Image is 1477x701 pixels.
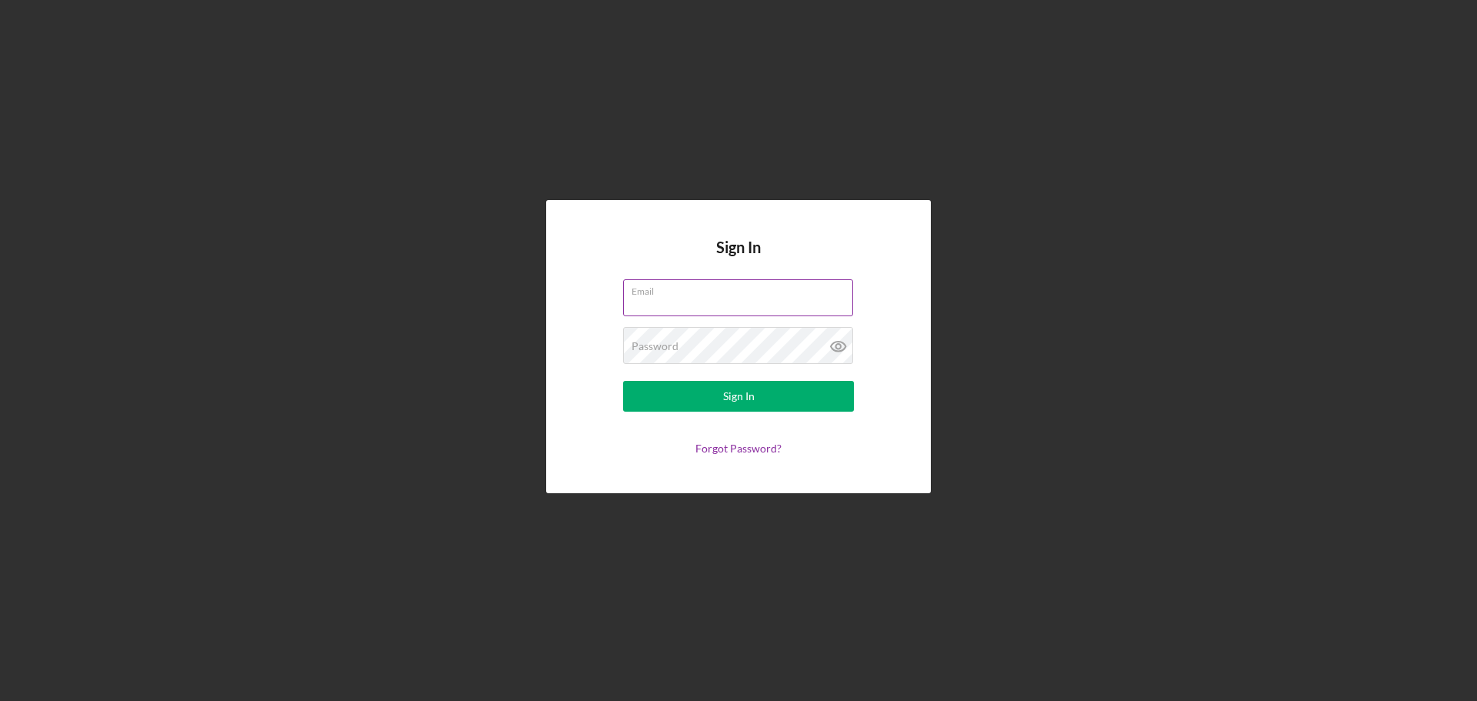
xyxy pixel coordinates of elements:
div: Sign In [723,381,755,412]
button: Sign In [623,381,854,412]
h4: Sign In [716,239,761,279]
label: Email [632,280,853,297]
label: Password [632,340,678,352]
a: Forgot Password? [695,442,782,455]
